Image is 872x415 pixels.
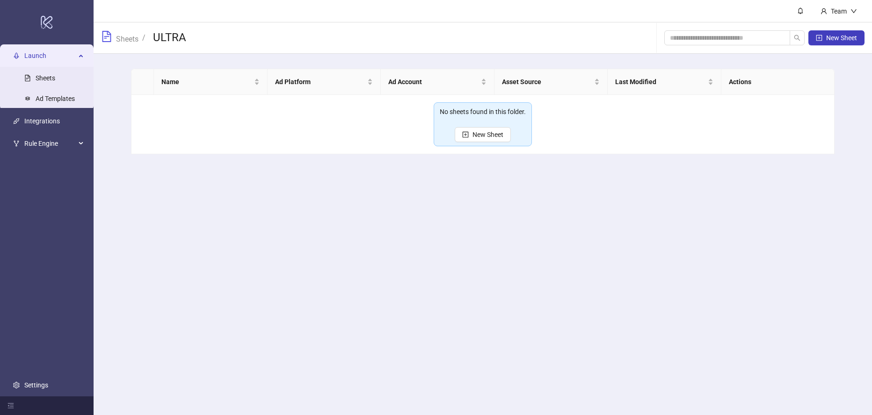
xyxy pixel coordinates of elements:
[816,35,822,41] span: plus-square
[114,33,140,43] a: Sheets
[7,402,14,409] span: menu-fold
[821,8,827,14] span: user
[827,6,850,16] div: Team
[24,134,76,153] span: Rule Engine
[615,77,706,87] span: Last Modified
[154,69,268,95] th: Name
[275,77,366,87] span: Ad Platform
[36,74,55,82] a: Sheets
[502,77,593,87] span: Asset Source
[36,95,75,102] a: Ad Templates
[850,8,857,14] span: down
[455,127,511,142] button: New Sheet
[797,7,804,14] span: bell
[388,77,479,87] span: Ad Account
[794,35,800,41] span: search
[13,140,20,147] span: fork
[462,131,469,138] span: plus-square
[494,69,608,95] th: Asset Source
[826,34,857,42] span: New Sheet
[24,381,48,389] a: Settings
[440,107,526,117] div: No sheets found in this folder.
[101,31,112,42] span: file-text
[153,30,186,45] h3: ULTRA
[268,69,381,95] th: Ad Platform
[381,69,494,95] th: Ad Account
[142,30,145,45] li: /
[24,117,60,125] a: Integrations
[472,131,503,138] span: New Sheet
[161,77,252,87] span: Name
[721,69,835,95] th: Actions
[13,52,20,59] span: rocket
[24,46,76,65] span: Launch
[808,30,865,45] button: New Sheet
[608,69,721,95] th: Last Modified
